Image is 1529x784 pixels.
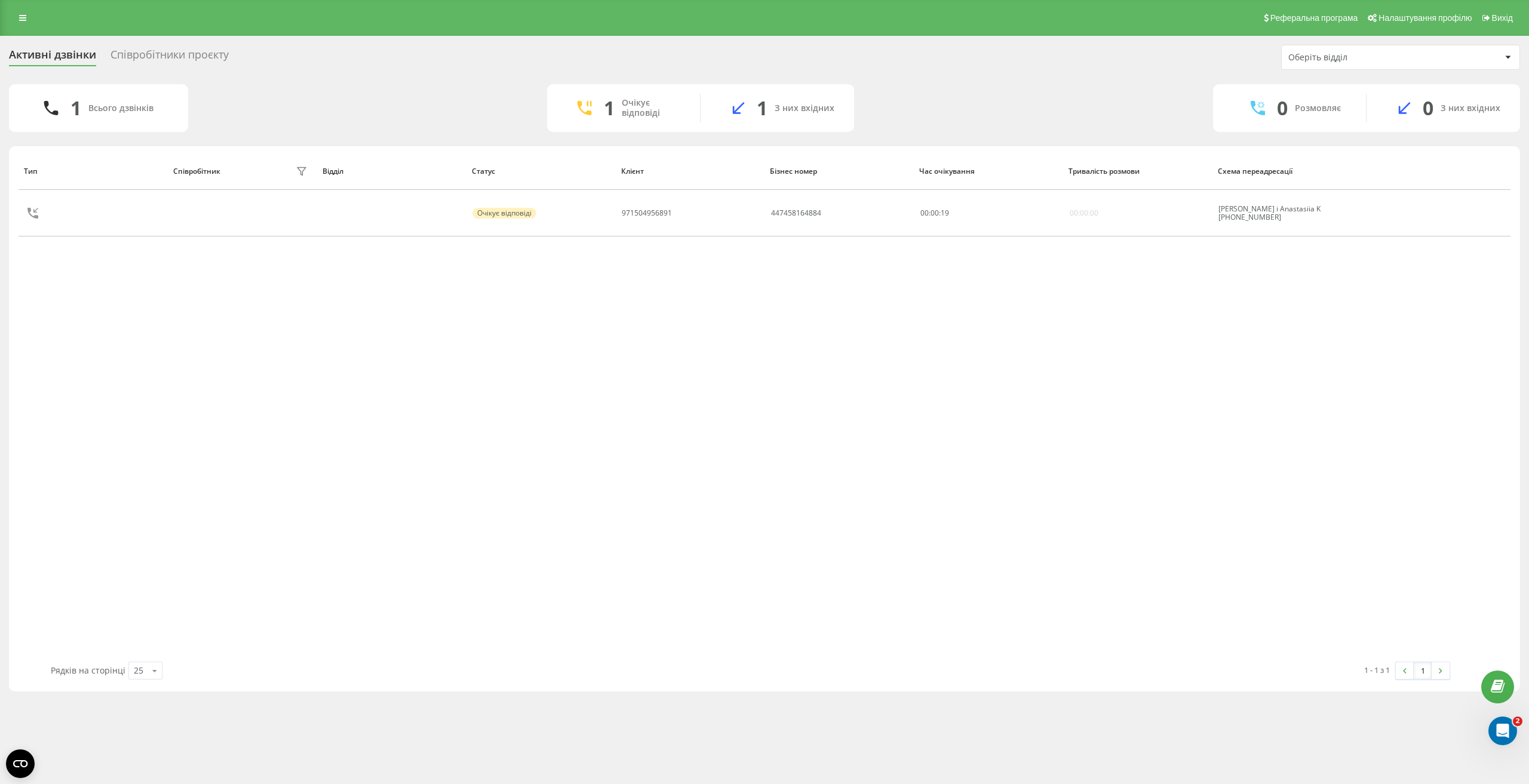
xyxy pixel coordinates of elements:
span: 2 [1513,717,1522,726]
div: Оберіть відділ [1288,53,1431,63]
div: 1 [70,97,81,119]
div: Схема переадресації [1218,167,1356,176]
div: 447458164884 [771,209,821,217]
button: Open CMP widget [6,749,35,778]
div: 0 [1277,97,1288,119]
span: Реферальна програма [1270,13,1358,23]
div: [PERSON_NAME] і Anastasiia K [PHONE_NUMBER] [1218,205,1355,222]
span: Вихід [1492,13,1513,23]
div: 0 [1423,97,1433,119]
div: Розмовляє [1295,103,1341,113]
div: Статус [472,167,610,176]
div: 971504956891 [622,209,672,217]
div: Тип [24,167,162,176]
a: 1 [1414,662,1432,679]
div: З них вхідних [1441,103,1500,113]
div: Очікує відповіді [622,98,682,118]
div: 00:00:00 [1070,209,1098,217]
iframe: Intercom live chat [1488,717,1517,745]
div: Тривалість розмови [1069,167,1206,176]
div: Час очікування [919,167,1057,176]
div: Очікує відповіді [472,208,536,219]
div: Всього дзвінків [88,103,153,113]
div: 1 [604,97,615,119]
div: 1 - 1 з 1 [1364,664,1390,676]
span: Налаштування профілю [1378,13,1472,23]
div: Співробітники проєкту [110,48,229,67]
div: Активні дзвінки [9,48,96,67]
div: Клієнт [621,167,759,176]
div: 1 [757,97,767,119]
div: Бізнес номер [770,167,908,176]
span: 19 [941,208,949,218]
span: Рядків на сторінці [51,665,125,676]
div: Співробітник [173,167,220,176]
div: 25 [134,665,143,677]
div: : : [920,209,949,217]
div: Відділ [323,167,460,176]
div: З них вхідних [775,103,834,113]
span: 00 [931,208,939,218]
span: 00 [920,208,929,218]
